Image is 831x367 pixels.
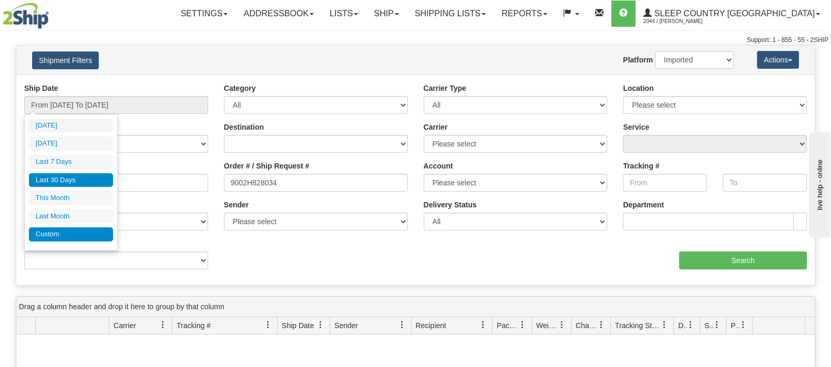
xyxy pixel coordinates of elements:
[114,320,136,331] span: Carrier
[678,320,687,331] span: Delivery Status
[734,316,752,334] a: Pickup Status filter column settings
[424,161,453,171] label: Account
[259,316,277,334] a: Tracking # filter column settings
[723,174,807,192] input: To
[235,1,322,27] a: Addressbook
[224,122,264,132] label: Destination
[224,161,310,171] label: Order # / Ship Request #
[29,173,113,187] li: Last 30 Days
[474,316,492,334] a: Recipient filter column settings
[615,320,661,331] span: Tracking Status
[679,251,807,269] input: Search
[334,320,358,331] span: Sender
[708,316,726,334] a: Shipment Issues filter column settings
[224,83,256,93] label: Category
[807,130,830,237] iframe: chat widget
[643,16,722,27] span: 2044 / [PERSON_NAME]
[16,297,815,317] div: grid grouping header
[282,320,314,331] span: Ship Date
[416,320,446,331] span: Recipient
[635,1,828,27] a: Sleep Country [GEOGRAPHIC_DATA] 2044 / [PERSON_NAME]
[682,316,700,334] a: Delivery Status filter column settings
[407,1,494,27] a: Shipping lists
[494,1,555,27] a: Reports
[32,51,99,69] button: Shipment Filters
[497,320,519,331] span: Packages
[623,161,659,171] label: Tracking #
[3,36,828,45] div: Support: 1 - 855 - 55 - 2SHIP
[3,3,49,29] img: logo2044.jpg
[704,320,713,331] span: Shipment Issues
[154,316,172,334] a: Carrier filter column settings
[177,320,211,331] span: Tracking #
[623,83,653,93] label: Location
[29,137,113,151] li: [DATE]
[576,320,598,331] span: Charge
[424,122,448,132] label: Carrier
[393,316,411,334] a: Sender filter column settings
[312,316,330,334] a: Ship Date filter column settings
[623,200,664,210] label: Department
[757,51,799,69] button: Actions
[29,209,113,224] li: Last Month
[29,227,113,242] li: Custom
[322,1,366,27] a: Lists
[623,122,649,132] label: Service
[8,9,97,17] div: live help - online
[24,83,58,93] label: Ship Date
[592,316,610,334] a: Charge filter column settings
[172,1,235,27] a: Settings
[536,320,558,331] span: Weight
[424,200,477,210] label: Delivery Status
[514,316,531,334] a: Packages filter column settings
[424,83,466,93] label: Carrier Type
[29,191,113,205] li: This Month
[623,55,653,65] label: Platform
[652,9,815,18] span: Sleep Country [GEOGRAPHIC_DATA]
[553,316,571,334] a: Weight filter column settings
[655,316,673,334] a: Tracking Status filter column settings
[224,200,249,210] label: Sender
[623,174,707,192] input: From
[29,119,113,133] li: [DATE]
[366,1,406,27] a: Ship
[731,320,740,331] span: Pickup Status
[29,155,113,169] li: Last 7 Days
